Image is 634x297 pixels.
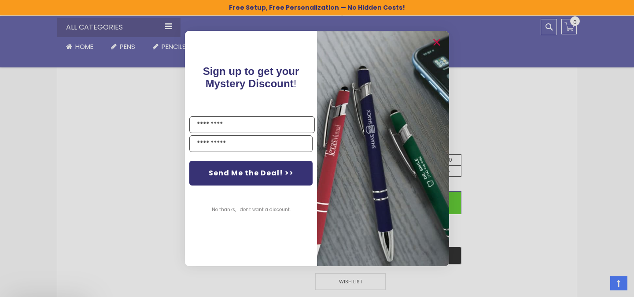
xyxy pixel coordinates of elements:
[203,65,299,89] span: Sign up to get your Mystery Discount
[203,65,299,89] span: !
[317,31,449,266] img: pop-up-image
[430,35,444,49] button: Close dialog
[189,161,313,186] button: Send Me the Deal! >>
[207,199,295,221] button: No thanks, I don't want a discount.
